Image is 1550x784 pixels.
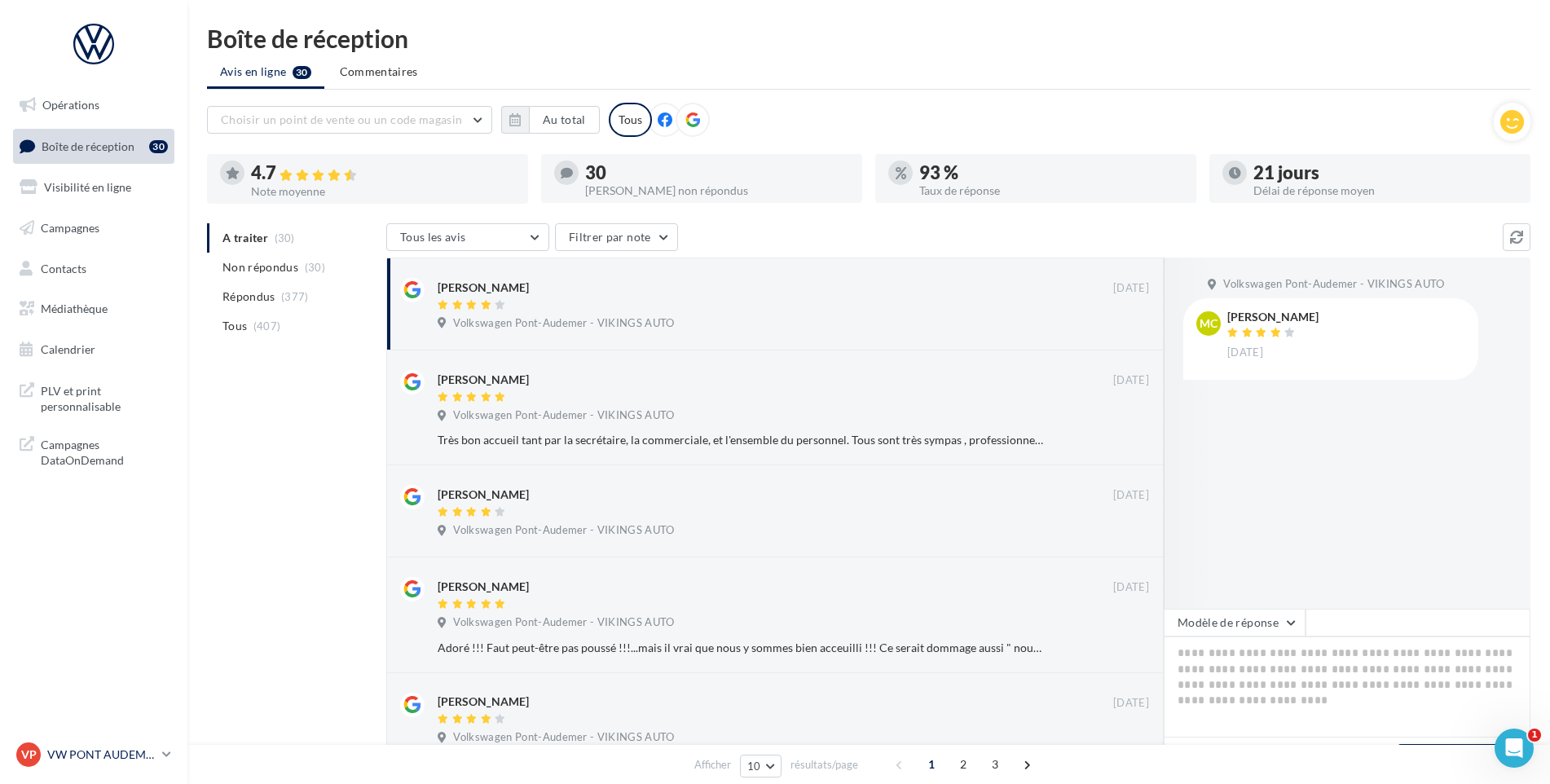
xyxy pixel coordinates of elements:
div: [PERSON_NAME] [1227,311,1319,323]
span: Opérations [42,98,99,112]
span: 1 [918,751,945,777]
button: Au total [529,106,600,134]
span: (377) [281,290,309,303]
span: résultats/page [790,757,858,773]
span: (407) [253,319,281,333]
div: [PERSON_NAME] [438,372,529,388]
span: Campagnes DataOnDemand [41,434,168,469]
span: Médiathèque [41,302,108,315]
span: [DATE] [1113,281,1149,296]
span: Volkswagen Pont-Audemer - VIKINGS AUTO [453,316,674,331]
button: Choisir un point de vente ou un code magasin [207,106,492,134]
a: Calendrier [10,333,178,367]
div: [PERSON_NAME] [438,579,529,595]
button: Modèle de réponse [1164,609,1306,636]
div: Taux de réponse [919,185,1183,196]
span: Volkswagen Pont-Audemer - VIKINGS AUTO [1223,277,1444,292]
div: Tous [609,103,652,137]
button: Filtrer par note [555,223,678,251]
span: [DATE] [1113,580,1149,595]
div: Délai de réponse moyen [1253,185,1517,196]
div: 4.7 [251,164,515,183]
span: Volkswagen Pont-Audemer - VIKINGS AUTO [453,408,674,423]
a: Boîte de réception30 [10,129,178,164]
span: Non répondus [222,259,298,275]
span: 2 [950,751,976,777]
button: Tous les avis [386,223,549,251]
a: VP VW PONT AUDEMER [13,739,174,770]
div: Très bon accueil tant par la secrétaire, la commerciale, et l'ensemble du personnel. Tous sont tr... [438,432,1043,448]
span: 1 [1528,729,1541,742]
span: Répondus [222,288,275,305]
div: [PERSON_NAME] [438,487,529,503]
span: Contacts [41,261,86,275]
span: Boîte de réception [42,139,134,152]
span: MC [1200,315,1218,332]
span: Commentaires [340,64,418,80]
button: 10 [740,755,782,777]
span: Visibilité en ligne [44,180,131,194]
div: [PERSON_NAME] [438,694,529,710]
span: Volkswagen Pont-Audemer - VIKINGS AUTO [453,523,674,538]
span: [DATE] [1113,488,1149,503]
div: 30 [149,140,168,153]
span: 3 [982,751,1008,777]
span: [DATE] [1227,346,1263,360]
span: Calendrier [41,342,95,356]
button: Au total [501,106,600,134]
a: Médiathèque [10,292,178,326]
span: Volkswagen Pont-Audemer - VIKINGS AUTO [453,615,674,630]
a: Contacts [10,252,178,286]
div: Note moyenne [251,186,515,197]
a: Campagnes [10,211,178,245]
div: [PERSON_NAME] [438,280,529,296]
div: Adoré !!! Faut peut-être pas poussé !!!...mais il vrai que nous y sommes bien acceuilli !!! Ce se... [438,640,1043,656]
a: Visibilité en ligne [10,170,178,205]
div: [PERSON_NAME] non répondus [585,185,849,196]
p: VW PONT AUDEMER [47,747,156,763]
div: 21 jours [1253,164,1517,182]
span: VP [21,747,37,763]
span: Afficher [694,757,731,773]
iframe: Intercom live chat [1495,729,1534,768]
span: (30) [305,261,325,274]
a: Opérations [10,88,178,122]
a: PLV et print personnalisable [10,373,178,421]
span: Tous les avis [400,230,466,244]
div: 93 % [919,164,1183,182]
span: [DATE] [1113,696,1149,711]
span: Tous [222,318,247,334]
a: Campagnes DataOnDemand [10,427,178,475]
span: PLV et print personnalisable [41,380,168,415]
span: 10 [747,760,761,773]
span: Campagnes [41,221,99,235]
span: Choisir un point de vente ou un code magasin [221,112,462,126]
div: Boîte de réception [207,26,1530,51]
span: Volkswagen Pont-Audemer - VIKINGS AUTO [453,730,674,745]
div: 30 [585,164,849,182]
span: [DATE] [1113,373,1149,388]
